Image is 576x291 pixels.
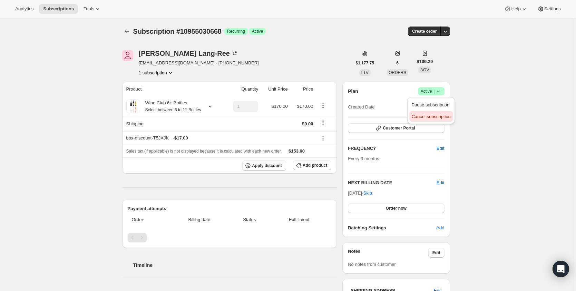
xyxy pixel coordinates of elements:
[348,225,436,231] h6: Batching Settings
[15,6,33,12] span: Analytics
[128,212,169,227] th: Order
[126,135,313,142] div: box-discount-T5JXJK
[433,89,435,94] span: |
[297,104,313,109] span: $170.00
[383,125,415,131] span: Customer Portal
[348,145,437,152] h2: FREQUENCY
[173,135,188,142] span: - $17.00
[348,262,396,267] span: No notes from customer
[389,70,406,75] span: ORDERS
[348,156,379,161] span: Every 3 months
[356,60,374,66] span: $1,177.75
[227,29,245,34] span: Recurring
[553,261,569,277] div: Open Intercom Messenger
[500,4,531,14] button: Help
[252,29,263,34] span: Active
[128,233,332,242] nav: Pagination
[11,4,38,14] button: Analytics
[348,104,374,111] span: Created Date
[289,148,305,154] span: $153.00
[133,262,337,269] h2: Timeline
[133,28,222,35] span: Subscription #10955030668
[420,67,429,72] span: AOV
[232,216,267,223] span: Status
[348,179,437,186] h2: NEXT BILLING DATE
[409,111,452,122] button: Cancel subscription
[421,88,442,95] span: Active
[348,123,444,133] button: Customer Portal
[432,250,440,256] span: Edit
[352,58,378,68] button: $1,177.75
[293,160,331,170] button: Add product
[409,99,452,110] button: Pause subscription
[122,82,224,97] th: Product
[139,60,259,66] span: [EMAIL_ADDRESS][DOMAIN_NAME] · [PHONE_NUMBER]
[363,190,372,197] span: Skip
[411,102,449,107] span: Pause subscription
[436,225,444,231] span: Add
[386,206,407,211] span: Order now
[348,204,444,213] button: Order now
[39,4,78,14] button: Subscriptions
[359,188,376,199] button: Skip
[411,114,450,119] span: Cancel subscription
[79,4,105,14] button: Tools
[396,60,399,66] span: 6
[318,102,329,110] button: Product actions
[271,216,327,223] span: Fulfillment
[140,100,201,113] div: Wine Club 6+ Bottles
[122,50,133,61] span: Jen Lang-Ree
[412,29,437,34] span: Create order
[128,205,332,212] h2: Payment attempts
[224,82,260,97] th: Quantity
[432,222,448,233] button: Add
[290,82,315,97] th: Price
[171,216,228,223] span: Billing date
[302,121,313,126] span: $0.00
[139,50,238,57] div: [PERSON_NAME] Lang-Ree
[139,69,174,76] button: Product actions
[432,143,448,154] button: Edit
[511,6,520,12] span: Help
[303,163,327,168] span: Add product
[361,70,369,75] span: LTV
[417,58,433,65] span: $196.29
[126,149,282,154] span: Sales tax (if applicable) is not displayed because it is calculated with each new order.
[533,4,565,14] button: Settings
[318,119,329,127] button: Shipping actions
[348,88,358,95] h2: Plan
[43,6,74,12] span: Subscriptions
[84,6,94,12] span: Tools
[408,27,441,36] button: Create order
[437,145,444,152] span: Edit
[260,82,290,97] th: Unit Price
[428,248,445,258] button: Edit
[272,104,288,109] span: $170.00
[348,248,428,258] h3: Notes
[544,6,561,12] span: Settings
[122,27,132,36] button: Subscriptions
[348,190,372,196] span: [DATE] ·
[437,179,444,186] button: Edit
[252,163,282,168] span: Apply discount
[145,107,201,112] small: Select between 6 to 11 Bottles
[242,160,286,171] button: Apply discount
[392,58,403,68] button: 6
[122,116,224,131] th: Shipping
